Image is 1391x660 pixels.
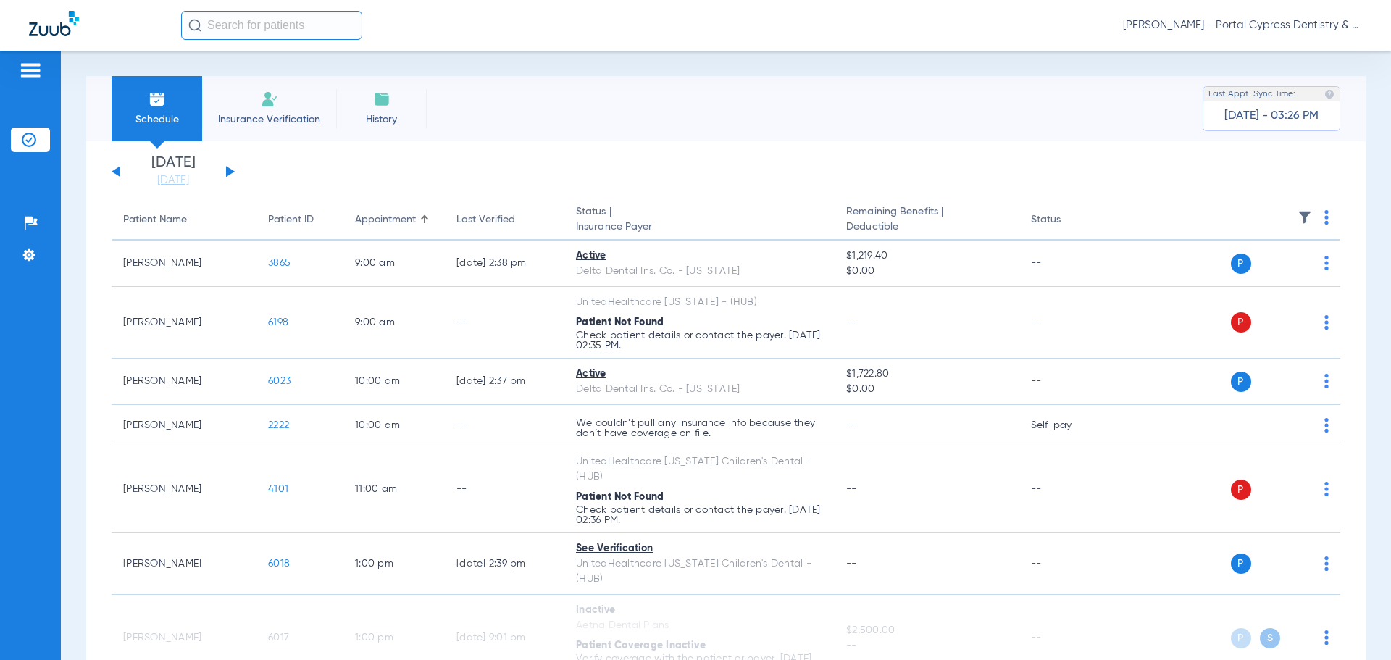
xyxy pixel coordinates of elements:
[576,317,664,327] span: Patient Not Found
[576,382,823,397] div: Delta Dental Ins. Co. - [US_STATE]
[1231,312,1251,333] span: P
[445,241,564,287] td: [DATE] 2:38 PM
[1292,418,1306,433] img: x.svg
[1292,256,1306,270] img: x.svg
[268,317,288,327] span: 6198
[445,359,564,405] td: [DATE] 2:37 PM
[1019,241,1117,287] td: --
[123,212,245,227] div: Patient Name
[576,556,823,587] div: UnitedHealthcare [US_STATE] Children's Dental - (HUB)
[343,287,445,359] td: 9:00 AM
[1324,482,1329,496] img: group-dot-blue.svg
[576,367,823,382] div: Active
[268,484,288,494] span: 4101
[1224,109,1319,123] span: [DATE] - 03:26 PM
[268,212,314,227] div: Patient ID
[1324,210,1329,225] img: group-dot-blue.svg
[1292,374,1306,388] img: x.svg
[1292,482,1306,496] img: x.svg
[343,405,445,446] td: 10:00 AM
[188,19,201,32] img: Search Icon
[1298,210,1312,225] img: filter.svg
[1292,630,1306,645] img: x.svg
[1123,18,1362,33] span: [PERSON_NAME] - Portal Cypress Dentistry & Orthodontics
[347,112,416,127] span: History
[130,173,217,188] a: [DATE]
[1292,315,1306,330] img: x.svg
[576,603,823,618] div: Inactive
[268,212,332,227] div: Patient ID
[112,241,256,287] td: [PERSON_NAME]
[576,618,823,633] div: Aetna Dental Plans
[268,376,291,386] span: 6023
[112,359,256,405] td: [PERSON_NAME]
[1324,556,1329,571] img: group-dot-blue.svg
[445,405,564,446] td: --
[846,317,857,327] span: --
[1319,590,1391,660] iframe: Chat Widget
[29,11,79,36] img: Zuub Logo
[1019,533,1117,595] td: --
[846,248,1007,264] span: $1,219.40
[149,91,166,108] img: Schedule
[1324,315,1329,330] img: group-dot-blue.svg
[445,533,564,595] td: [DATE] 2:39 PM
[576,295,823,310] div: UnitedHealthcare [US_STATE] - (HUB)
[564,200,835,241] th: Status |
[456,212,515,227] div: Last Verified
[1324,256,1329,270] img: group-dot-blue.svg
[19,62,42,79] img: hamburger-icon
[130,156,217,188] li: [DATE]
[846,484,857,494] span: --
[112,446,256,533] td: [PERSON_NAME]
[112,287,256,359] td: [PERSON_NAME]
[456,212,553,227] div: Last Verified
[846,382,1007,397] span: $0.00
[355,212,416,227] div: Appointment
[1019,287,1117,359] td: --
[576,418,823,438] p: We couldn’t pull any insurance info because they don’t have coverage on file.
[846,559,857,569] span: --
[1260,628,1280,648] span: S
[846,623,1007,638] span: $2,500.00
[1324,374,1329,388] img: group-dot-blue.svg
[576,248,823,264] div: Active
[343,241,445,287] td: 9:00 AM
[268,632,289,643] span: 6017
[1019,405,1117,446] td: Self-pay
[1231,480,1251,500] span: P
[343,359,445,405] td: 10:00 AM
[123,212,187,227] div: Patient Name
[576,330,823,351] p: Check patient details or contact the payer. [DATE] 02:35 PM.
[122,112,191,127] span: Schedule
[355,212,433,227] div: Appointment
[181,11,362,40] input: Search for patients
[373,91,390,108] img: History
[576,505,823,525] p: Check patient details or contact the payer. [DATE] 02:36 PM.
[112,533,256,595] td: [PERSON_NAME]
[343,446,445,533] td: 11:00 AM
[445,287,564,359] td: --
[846,367,1007,382] span: $1,722.80
[112,405,256,446] td: [PERSON_NAME]
[268,420,289,430] span: 2222
[846,220,1007,235] span: Deductible
[1324,89,1334,99] img: last sync help info
[268,258,291,268] span: 3865
[1208,87,1295,101] span: Last Appt. Sync Time:
[846,264,1007,279] span: $0.00
[1231,254,1251,274] span: P
[1019,446,1117,533] td: --
[835,200,1019,241] th: Remaining Benefits |
[1231,372,1251,392] span: P
[343,533,445,595] td: 1:00 PM
[846,420,857,430] span: --
[846,638,1007,653] span: --
[1019,200,1117,241] th: Status
[1324,418,1329,433] img: group-dot-blue.svg
[576,541,823,556] div: See Verification
[576,454,823,485] div: UnitedHealthcare [US_STATE] Children's Dental - (HUB)
[1019,359,1117,405] td: --
[1292,556,1306,571] img: x.svg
